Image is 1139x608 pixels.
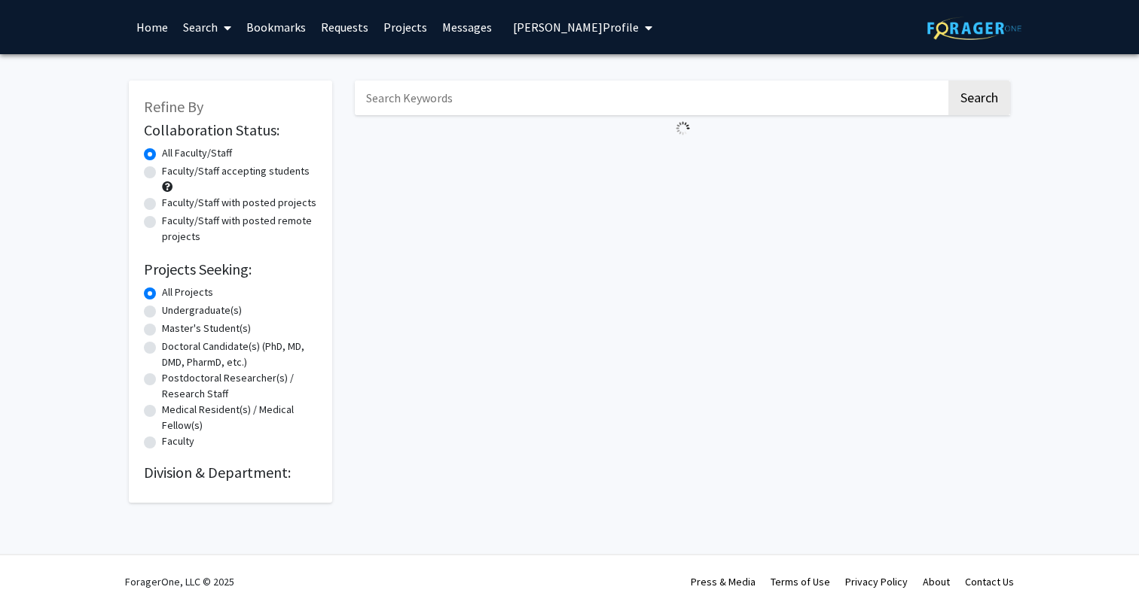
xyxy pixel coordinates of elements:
a: Requests [313,1,376,53]
a: Home [129,1,176,53]
img: ForagerOne Logo [927,17,1021,40]
nav: Page navigation [355,141,1010,176]
label: Doctoral Candidate(s) (PhD, MD, DMD, PharmD, etc.) [162,339,317,370]
div: ForagerOne, LLC © 2025 [125,555,234,608]
h2: Division & Department: [144,464,317,482]
label: All Projects [162,284,213,300]
a: Privacy Policy [845,575,908,588]
label: All Faculty/Staff [162,145,232,161]
a: Press & Media [691,575,756,588]
span: Refine By [144,97,203,116]
label: Undergraduate(s) [162,302,242,318]
a: Terms of Use [771,575,830,588]
label: Faculty/Staff accepting students [162,163,310,179]
a: Bookmarks [239,1,313,53]
h2: Projects Seeking: [144,260,317,278]
input: Search Keywords [355,81,946,115]
label: Faculty [162,433,194,449]
img: Loading [670,115,696,141]
label: Faculty/Staff with posted projects [162,195,316,211]
a: Messages [435,1,499,53]
label: Medical Resident(s) / Medical Fellow(s) [162,402,317,433]
label: Postdoctoral Researcher(s) / Research Staff [162,370,317,402]
label: Master's Student(s) [162,321,251,336]
a: About [923,575,950,588]
h2: Collaboration Status: [144,121,317,139]
span: [PERSON_NAME] Profile [513,20,639,35]
a: Contact Us [965,575,1014,588]
a: Projects [376,1,435,53]
a: Search [176,1,239,53]
button: Search [948,81,1010,115]
label: Faculty/Staff with posted remote projects [162,213,317,245]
